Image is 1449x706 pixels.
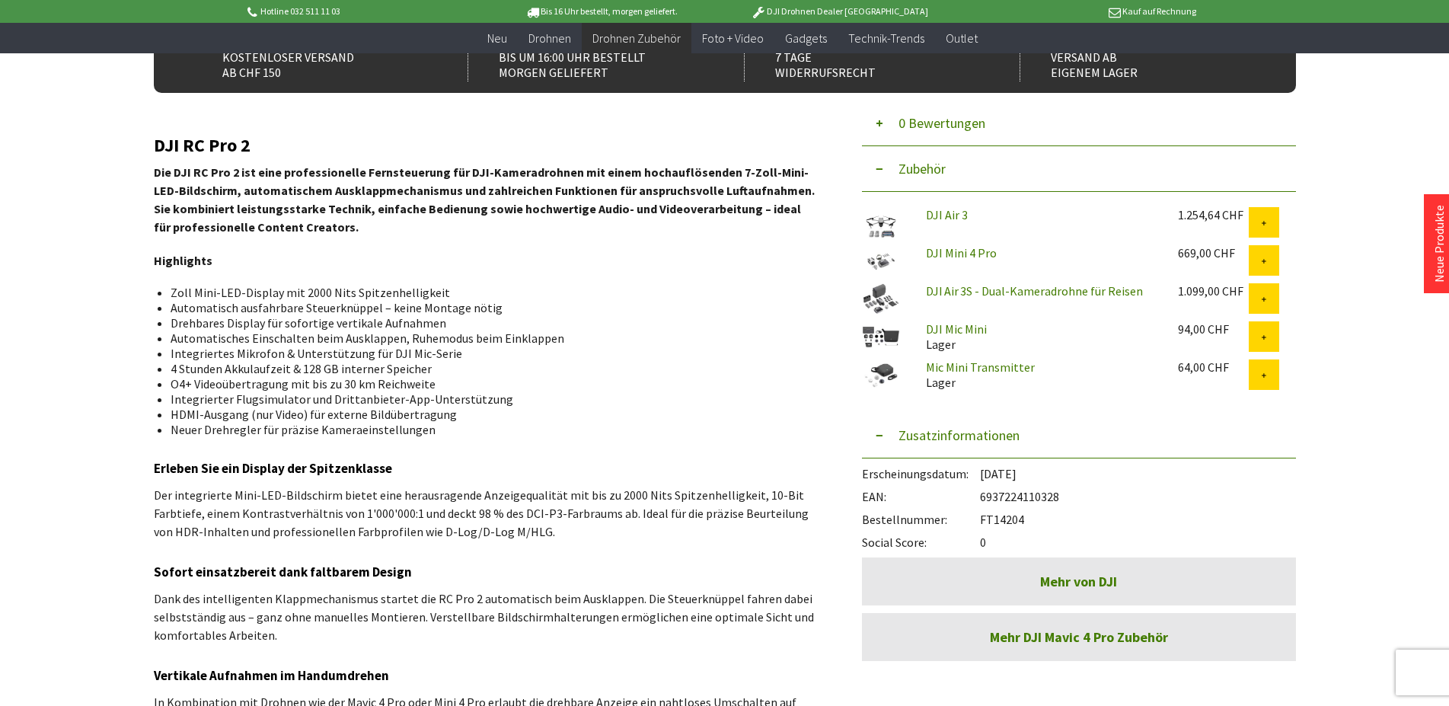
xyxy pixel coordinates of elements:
[862,458,1296,481] div: [DATE]
[862,557,1296,605] a: Mehr von DJI
[785,30,827,46] span: Gadgets
[1178,321,1249,337] div: 94,00 CHF
[862,283,900,315] img: DJI Air 3S - Dual-Kameradrohne für Reisen
[862,535,980,550] span: Social Score:
[518,23,582,54] a: Drohnen
[838,23,935,54] a: Technik-Trends
[926,359,1035,375] a: Mic Mini Transmitter
[1178,207,1249,222] div: 1.254,64 CHF
[926,207,968,222] a: DJI Air 3
[946,30,978,46] span: Outlet
[914,359,1166,390] div: Lager
[774,23,838,54] a: Gadgets
[154,253,212,268] strong: Highlights
[862,466,980,481] span: Erscheinungsdatum:
[592,30,681,46] span: Drohnen Zubehör
[862,101,1296,146] button: 0 Bewertungen
[154,165,815,235] strong: Die DJI RC Pro 2 ist eine professionelle Fernsteuerung für DJI-Kameradrohnen mit einem hochauflös...
[477,23,518,54] a: Neu
[1178,359,1249,375] div: 64,00 CHF
[154,589,816,644] p: Dank des intelligenten Klappmechanismus startet die RC Pro 2 automatisch beim Ausklappen. Die Ste...
[862,504,1296,527] div: FT14204
[154,486,816,541] p: Der integrierte Mini-LED-Bildschirm bietet eine herausragende Anzeigequalität mit bis zu 2000 Nit...
[862,146,1296,192] button: Zubehör
[171,422,804,437] li: Neuer Drehregler für präzise Kameraeinstellungen
[582,23,691,54] a: Drohnen Zubehör
[862,527,1296,550] div: 0
[862,413,1296,458] button: Zusatzinformationen
[171,285,804,300] li: Zoll Mini-LED-Display mit 2000 Nits Spitzenhelligkeit
[926,245,997,260] a: DJI Mini 4 Pro
[691,23,774,54] a: Foto + Video
[720,2,958,21] p: DJI Drohnen Dealer [GEOGRAPHIC_DATA]
[171,391,804,407] li: Integrierter Flugsimulator und Drittanbieter-App-Unterstützung
[1178,283,1249,299] div: 1.099,00 CHF
[848,30,924,46] span: Technik-Trends
[959,2,1196,21] p: Kauf auf Rechnung
[862,245,900,276] img: DJI Mini 4 Pro
[154,458,816,478] h3: Erleben Sie ein Display der Spitzenklasse
[926,283,1143,299] a: DJI Air 3S - Dual-Kameradrohne für Reisen
[154,666,816,685] h3: Vertikale Aufnahmen im Handumdrehen
[171,346,804,361] li: Integriertes Mikrofon & Unterstützung für DJI Mic-Serie
[483,2,720,21] p: Bis 16 Uhr bestellt, morgen geliefert.
[528,30,571,46] span: Drohnen
[935,23,988,54] a: Outlet
[926,321,987,337] a: DJI Mic Mini
[862,489,980,504] span: EAN:
[487,30,507,46] span: Neu
[171,407,804,422] li: HDMI-Ausgang (nur Video) für externe Bildübertragung
[154,136,816,155] h2: DJI RC Pro 2
[171,300,804,315] li: Automatisch ausfahrbare Steuerknüppel – keine Montage nötig
[702,30,764,46] span: Foto + Video
[862,512,980,527] span: Bestellnummer:
[245,2,483,21] p: Hotline 032 511 11 03
[862,207,900,245] img: DJI Air 3
[1178,245,1249,260] div: 669,00 CHF
[862,359,900,391] img: Mic Mini Transmitter
[914,321,1166,352] div: Lager
[171,361,804,376] li: 4 Stunden Akkulaufzeit & 128 GB interner Speicher
[468,43,710,81] div: Bis um 16:00 Uhr bestellt Morgen geliefert
[862,481,1296,504] div: 6937224110328
[192,43,435,81] div: Kostenloser Versand ab CHF 150
[744,43,987,81] div: 7 Tage Widerrufsrecht
[171,376,804,391] li: O4+ Videoübertragung mit bis zu 30 km Reichweite
[862,321,900,353] img: DJI Mic Mini
[862,613,1296,661] a: Mehr DJI Mavic 4 Pro Zubehör
[154,562,816,582] h3: Sofort einsatzbereit dank faltbarem Design
[171,331,804,346] li: Automatisches Einschalten beim Ausklappen, Ruhemodus beim Einklappen
[1431,205,1447,283] a: Neue Produkte
[171,315,804,331] li: Drehbares Display für sofortige vertikale Aufnahmen
[1020,43,1262,81] div: Versand ab eigenem Lager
